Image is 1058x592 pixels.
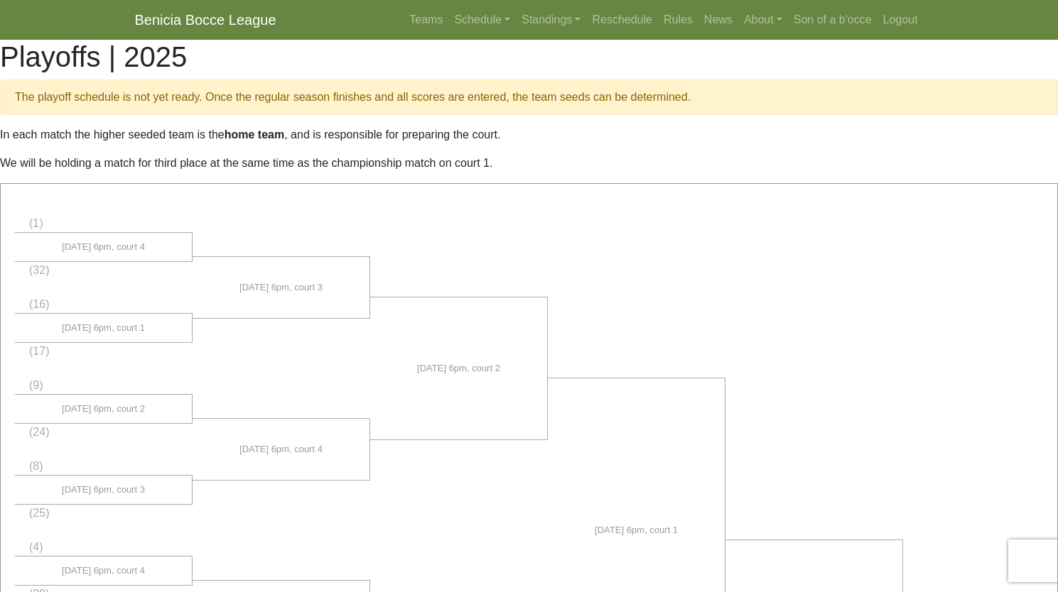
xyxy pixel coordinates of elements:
[29,298,49,310] span: (16)
[29,507,49,519] span: (25)
[586,6,658,34] a: Reschedule
[29,217,43,229] span: (1)
[448,6,516,34] a: Schedule
[62,321,145,335] span: [DATE] 6pm, court 1
[225,128,284,141] strong: home team
[62,402,145,416] span: [DATE] 6pm, court 2
[658,6,698,34] a: Rules
[29,426,49,438] span: (24)
[29,460,43,472] span: (8)
[738,6,788,34] a: About
[62,240,145,254] span: [DATE] 6pm, court 4
[878,6,924,34] a: Logout
[788,6,878,34] a: Son of a b'occe
[595,523,678,537] span: [DATE] 6pm, court 1
[239,280,323,295] span: [DATE] 6pm, court 3
[62,483,145,497] span: [DATE] 6pm, court 3
[29,379,43,391] span: (9)
[29,541,43,553] span: (4)
[239,442,323,456] span: [DATE] 6pm, court 4
[135,6,276,34] a: Benicia Bocce League
[62,564,145,578] span: [DATE] 6pm, court 4
[516,6,586,34] a: Standings
[698,6,738,34] a: News
[29,264,49,276] span: (32)
[417,361,500,376] span: [DATE] 6pm, court 2
[404,6,448,34] a: Teams
[29,345,49,357] span: (17)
